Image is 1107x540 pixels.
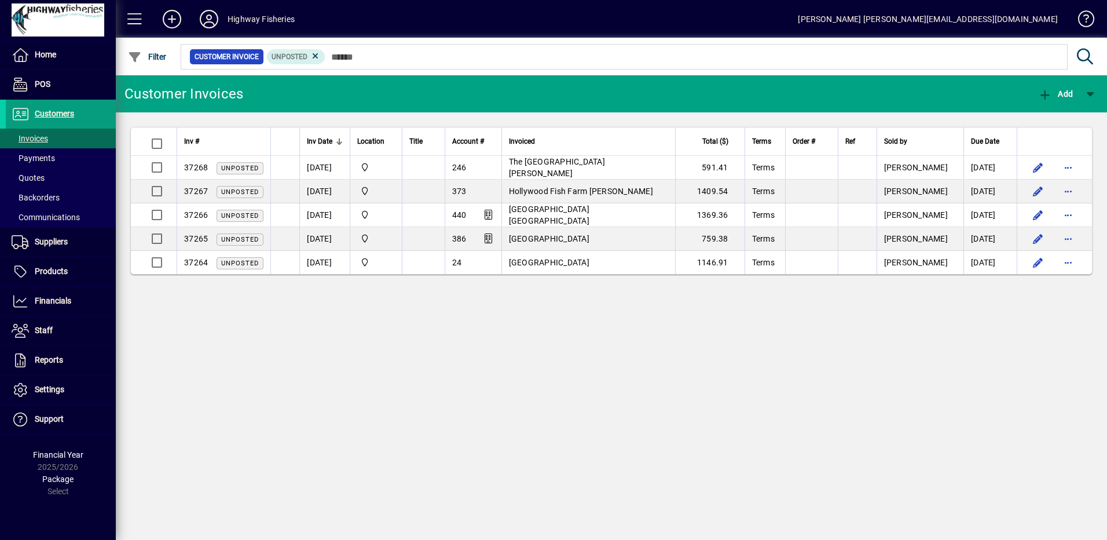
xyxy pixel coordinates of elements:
span: Unposted [221,212,259,220]
span: [PERSON_NAME] [884,234,948,243]
span: 386 [452,234,467,243]
button: Profile [190,9,228,30]
a: Financials [6,287,116,316]
button: More options [1059,182,1077,200]
button: More options [1059,253,1077,272]
a: Settings [6,375,116,404]
a: Invoices [6,129,116,148]
button: Edit [1029,229,1047,248]
button: More options [1059,229,1077,248]
span: Backorders [12,193,60,202]
div: Account # [452,135,494,148]
a: Payments [6,148,116,168]
span: Terms [752,258,775,267]
button: Edit [1029,253,1047,272]
div: Location [357,135,395,148]
span: [PERSON_NAME] [884,187,948,196]
span: 440 [452,210,467,220]
span: Highway Fisheries Ltd [357,209,395,221]
span: Inv # [184,135,199,148]
span: Quotes [12,173,45,183]
span: Unposted [221,188,259,196]
span: 37265 [184,234,208,243]
span: Suppliers [35,237,68,246]
span: The [GEOGRAPHIC_DATA][PERSON_NAME] [509,157,605,178]
button: Add [1035,83,1076,104]
div: Sold by [884,135,956,148]
span: Package [42,475,74,484]
span: Financials [35,296,71,305]
span: Terms [752,135,771,148]
span: Staff [35,326,53,335]
button: More options [1059,206,1077,224]
span: Unposted [272,53,307,61]
td: [DATE] [963,227,1017,251]
span: Invoiced [509,135,535,148]
span: [GEOGRAPHIC_DATA] [GEOGRAPHIC_DATA] [509,205,589,225]
span: Account # [452,135,484,148]
span: Customers [35,109,74,118]
td: [DATE] [963,156,1017,180]
a: Products [6,257,116,286]
span: Settings [35,385,64,394]
span: Products [35,267,68,276]
td: [DATE] [299,251,350,274]
div: Ref [845,135,870,148]
div: [PERSON_NAME] [PERSON_NAME][EMAIL_ADDRESS][DOMAIN_NAME] [798,10,1058,28]
span: Inv Date [307,135,332,148]
span: Terms [752,163,775,172]
span: Support [35,414,64,424]
td: [DATE] [299,227,350,251]
a: Reports [6,346,116,375]
td: [DATE] [963,203,1017,227]
span: [PERSON_NAME] [884,210,948,220]
span: Unposted [221,260,259,267]
span: Highway Fisheries Ltd [357,185,395,198]
span: Home [35,50,56,59]
button: Edit [1029,158,1047,177]
a: Home [6,41,116,70]
div: Customer Invoices [124,85,243,103]
span: Terms [752,187,775,196]
span: Invoices [12,134,48,143]
a: POS [6,70,116,99]
a: Support [6,405,116,434]
div: Title [409,135,437,148]
span: 246 [452,163,467,172]
button: Add [153,9,190,30]
span: Terms [752,210,775,220]
div: Invoiced [509,135,668,148]
span: Communications [12,213,80,222]
mat-chip: Customer Invoice Status: Unposted [267,49,325,64]
span: Due Date [971,135,999,148]
div: Total ($) [683,135,739,148]
td: 759.38 [675,227,745,251]
a: Backorders [6,188,116,207]
a: Quotes [6,168,116,188]
span: 37268 [184,163,208,172]
div: Highway Fisheries [228,10,295,28]
td: 1409.54 [675,180,745,203]
div: Inv # [184,135,263,148]
td: [DATE] [299,180,350,203]
span: 24 [452,258,462,267]
span: Total ($) [702,135,728,148]
span: Sold by [884,135,907,148]
span: Customer Invoice [195,51,259,63]
span: Highway Fisheries Ltd [357,232,395,245]
div: Due Date [971,135,1010,148]
span: Terms [752,234,775,243]
span: Hollywood Fish Farm [PERSON_NAME] [509,187,653,196]
span: 373 [452,187,467,196]
button: Edit [1029,182,1047,200]
td: [DATE] [963,180,1017,203]
span: Ref [845,135,855,148]
span: Highway Fisheries Ltd [357,256,395,269]
td: [DATE] [963,251,1017,274]
span: Order # [793,135,815,148]
span: Title [409,135,423,148]
div: Inv Date [307,135,343,148]
span: Unposted [221,236,259,243]
td: 591.41 [675,156,745,180]
button: More options [1059,158,1077,177]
